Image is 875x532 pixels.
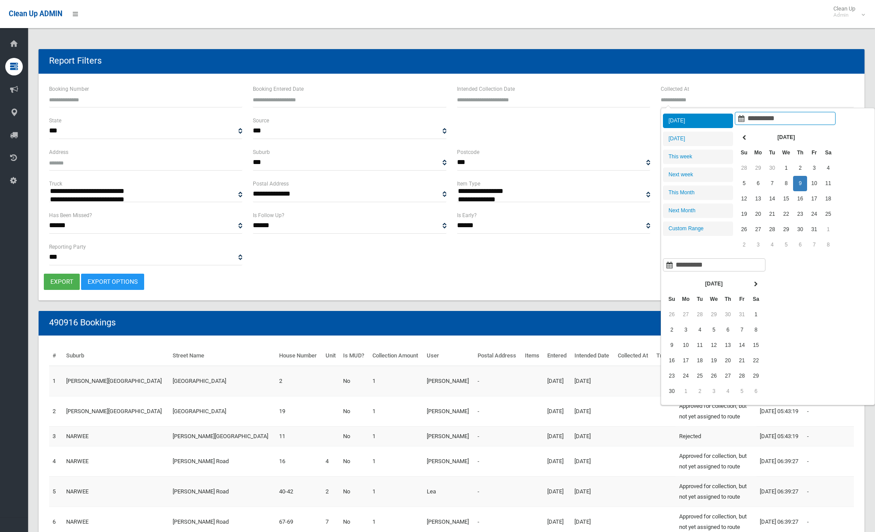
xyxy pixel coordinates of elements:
[663,186,733,200] li: This Month
[474,426,521,446] td: -
[663,168,733,182] li: Next week
[804,476,854,507] td: -
[571,366,614,396] td: [DATE]
[749,368,763,384] td: 29
[679,353,693,368] td: 17
[544,426,571,446] td: [DATE]
[169,366,276,396] td: [GEOGRAPHIC_DATA]
[53,433,56,439] a: 3
[665,307,679,322] td: 26
[679,322,693,338] td: 3
[793,161,807,176] td: 2
[751,161,765,176] td: 29
[779,161,793,176] td: 1
[707,338,721,353] td: 12
[544,446,571,476] td: [DATE]
[49,147,68,157] label: Address
[676,426,756,446] td: Rejected
[676,476,756,507] td: Approved for collection, but not yet assigned to route
[721,292,735,307] th: Th
[423,426,474,446] td: [PERSON_NAME]
[833,12,855,18] small: Admin
[571,476,614,507] td: [DATE]
[53,518,56,525] a: 6
[749,322,763,338] td: 8
[765,145,779,161] th: Tu
[807,176,821,191] td: 10
[53,488,56,495] a: 5
[737,237,751,253] td: 2
[779,222,793,237] td: 29
[169,446,276,476] td: [PERSON_NAME] Road
[735,353,749,368] td: 21
[707,322,721,338] td: 5
[807,222,821,237] td: 31
[735,292,749,307] th: Fr
[63,346,169,366] th: Suburb
[369,366,424,396] td: 1
[707,384,721,399] td: 3
[39,314,126,331] header: 490916 Bookings
[707,292,721,307] th: We
[340,366,368,396] td: No
[707,353,721,368] td: 19
[169,426,276,446] td: [PERSON_NAME][GEOGRAPHIC_DATA]
[779,237,793,253] td: 5
[737,207,751,222] td: 19
[53,378,56,384] a: 1
[793,145,807,161] th: Th
[693,292,707,307] th: Tu
[751,176,765,191] td: 6
[721,353,735,368] td: 20
[793,222,807,237] td: 30
[751,237,765,253] td: 3
[821,161,835,176] td: 4
[737,161,751,176] td: 28
[821,207,835,222] td: 25
[779,176,793,191] td: 8
[474,396,521,426] td: -
[423,346,474,366] th: User
[821,191,835,207] td: 18
[807,145,821,161] th: Fr
[807,237,821,253] td: 7
[693,384,707,399] td: 2
[735,307,749,322] td: 31
[322,476,340,507] td: 2
[756,446,804,476] td: [DATE] 06:39:27
[663,114,733,128] li: [DATE]
[751,207,765,222] td: 20
[369,446,424,476] td: 1
[749,338,763,353] td: 15
[423,476,474,507] td: Lea
[804,396,854,426] td: -
[829,5,864,18] span: Clean Up
[793,176,807,191] td: 9
[779,207,793,222] td: 22
[663,221,733,236] li: Custom Range
[693,353,707,368] td: 18
[807,161,821,176] td: 3
[340,446,368,476] td: No
[44,274,80,290] button: export
[735,368,749,384] td: 28
[521,346,544,366] th: Items
[663,204,733,218] li: Next Month
[169,396,276,426] td: [GEOGRAPHIC_DATA]
[653,346,676,366] th: Truck
[679,276,749,292] th: [DATE]
[663,150,733,164] li: This week
[49,84,89,94] label: Booking Number
[679,384,693,399] td: 1
[340,476,368,507] td: No
[665,338,679,353] td: 9
[63,426,169,446] td: NARWEE
[676,446,756,476] td: Approved for collection, but not yet assigned to route
[721,368,735,384] td: 27
[751,222,765,237] td: 27
[749,353,763,368] td: 22
[169,346,276,366] th: Street Name
[663,132,733,146] li: [DATE]
[821,145,835,161] th: Sa
[53,408,56,414] a: 2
